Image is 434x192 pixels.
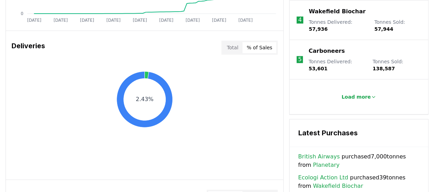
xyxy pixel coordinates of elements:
tspan: [DATE] [80,17,94,22]
p: 4 [298,16,301,24]
text: 2.43% [136,96,154,102]
p: Tonnes Delivered : [309,19,367,33]
button: Total [223,42,243,53]
h3: Latest Purchases [298,128,420,138]
p: Tonnes Sold : [374,19,421,33]
span: purchased 7,000 tonnes from [298,152,420,169]
tspan: [DATE] [27,17,41,22]
span: 57,936 [309,26,328,32]
span: 53,601 [308,66,327,71]
p: Load more [341,93,371,100]
button: Load more [336,90,382,104]
a: Wakefield Biochar [313,182,363,190]
a: Carboneers [308,47,344,55]
span: 138,587 [372,66,395,71]
h3: Deliveries [12,41,45,55]
a: Wakefield Biochar [309,7,365,16]
tspan: [DATE] [54,17,67,22]
a: British Airways [298,152,340,161]
button: % of Sales [242,42,276,53]
tspan: [DATE] [239,17,252,22]
tspan: 0 [21,11,23,16]
tspan: [DATE] [212,17,226,22]
tspan: [DATE] [133,17,147,22]
a: Planetary [313,161,340,169]
p: Tonnes Delivered : [308,58,365,72]
tspan: [DATE] [106,17,120,22]
tspan: [DATE] [186,17,200,22]
span: purchased 39 tonnes from [298,173,420,190]
a: Ecologi Action Ltd [298,173,348,182]
tspan: [DATE] [159,17,173,22]
p: 5 [298,55,301,64]
p: Tonnes Sold : [372,58,421,72]
span: 57,944 [374,26,393,32]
